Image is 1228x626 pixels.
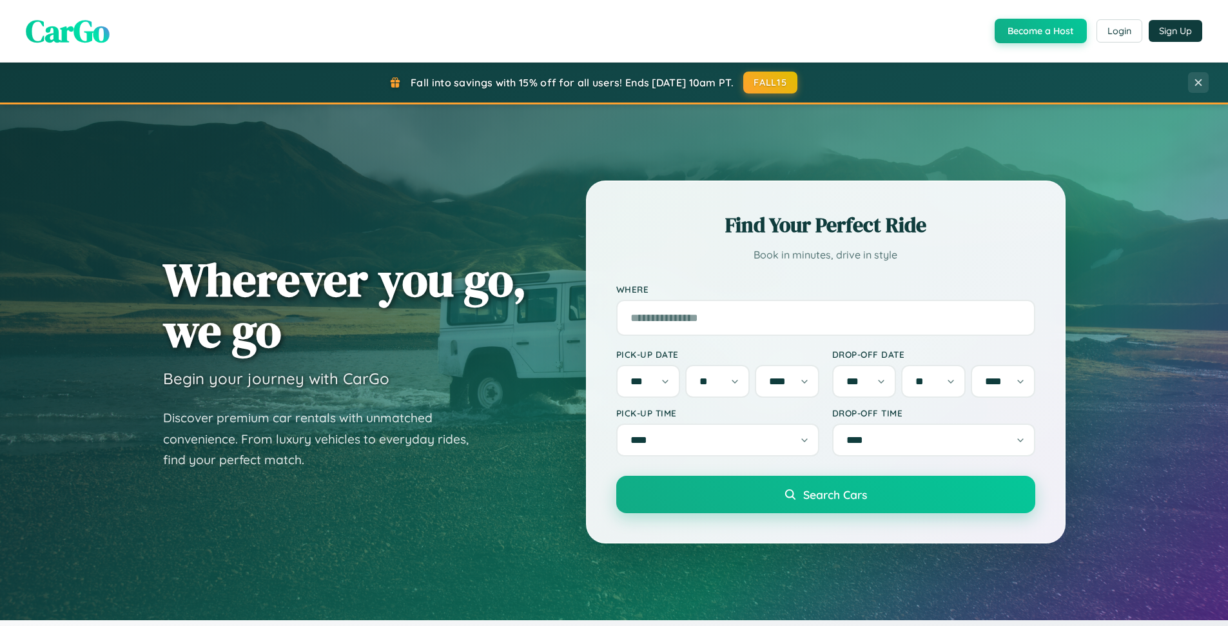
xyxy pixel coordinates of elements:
[616,476,1035,513] button: Search Cars
[616,211,1035,239] h2: Find Your Perfect Ride
[616,349,819,360] label: Pick-up Date
[616,407,819,418] label: Pick-up Time
[616,284,1035,295] label: Where
[411,76,734,89] span: Fall into savings with 15% off for all users! Ends [DATE] 10am PT.
[995,19,1087,43] button: Become a Host
[1149,20,1202,42] button: Sign Up
[743,72,797,93] button: FALL15
[1096,19,1142,43] button: Login
[163,254,527,356] h1: Wherever you go, we go
[26,10,110,52] span: CarGo
[803,487,867,502] span: Search Cars
[832,349,1035,360] label: Drop-off Date
[163,369,389,388] h3: Begin your journey with CarGo
[163,407,485,471] p: Discover premium car rentals with unmatched convenience. From luxury vehicles to everyday rides, ...
[832,407,1035,418] label: Drop-off Time
[616,246,1035,264] p: Book in minutes, drive in style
